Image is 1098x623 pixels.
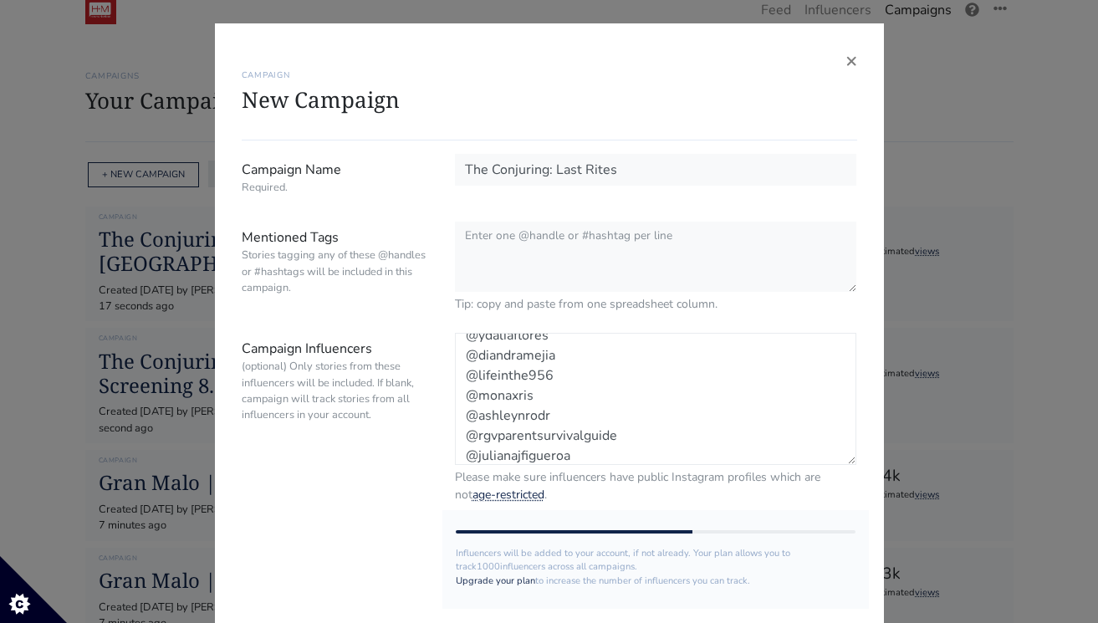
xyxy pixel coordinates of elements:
[242,180,430,196] small: Required.
[455,295,857,313] small: Tip: copy and paste from one spreadsheet column.
[455,154,857,186] input: Campaign Name
[442,510,870,609] div: Influencers will be added to your account, if not already. Your plan allows you to track influenc...
[242,359,430,423] small: (optional) Only stories from these influencers will be included. If blank, campaign will track st...
[472,487,544,503] a: age-restricted
[242,248,430,296] small: Stories tagging any of these @handles or #hashtags will be included in this campaign.
[845,47,857,74] span: ×
[845,50,857,70] button: Close
[455,468,857,503] small: Please make sure influencers have public Instagram profiles which are not .
[242,87,857,113] h1: New Campaign
[456,574,535,587] a: Upgrade your plan
[242,70,857,80] h6: CAMPAIGN
[456,574,856,589] p: to increase the number of influencers you can track.
[229,333,442,503] label: Campaign Influencers
[229,222,442,313] label: Mentioned Tags
[229,154,442,202] label: Campaign Name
